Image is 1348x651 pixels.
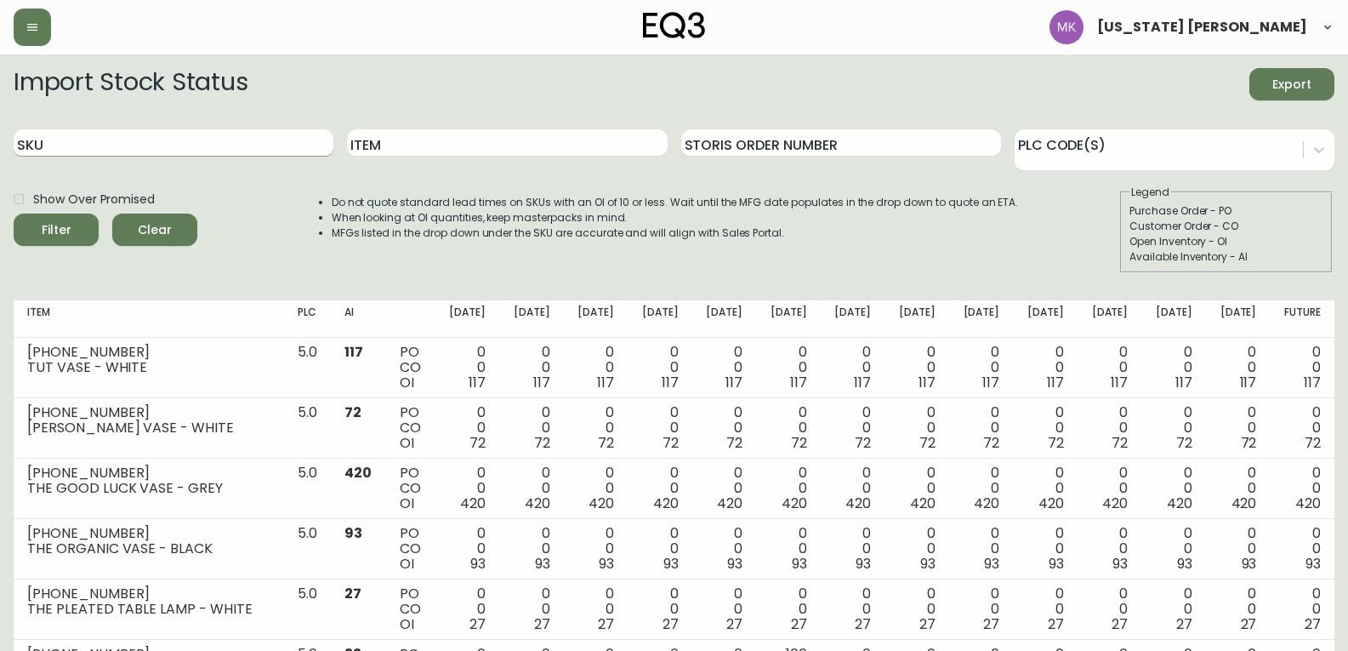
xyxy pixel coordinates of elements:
[1270,300,1334,338] th: Future
[1112,614,1128,634] span: 27
[663,433,679,453] span: 72
[692,300,757,338] th: [DATE]
[1283,345,1321,391] div: 0 0
[628,300,692,338] th: [DATE]
[27,602,270,617] div: THE PLEATED TABLE LAMP - WHITE
[856,554,871,574] span: 93
[919,433,936,453] span: 72
[577,465,615,511] div: 0 0
[898,526,936,572] div: 0 0
[1241,614,1257,634] span: 27
[845,494,871,513] span: 420
[919,614,936,634] span: 27
[790,373,807,392] span: 117
[344,342,363,362] span: 117
[756,300,821,338] th: [DATE]
[1091,345,1129,391] div: 0 0
[725,373,742,392] span: 117
[435,300,500,338] th: [DATE]
[1155,345,1192,391] div: 0 0
[1129,219,1323,234] div: Customer Order - CO
[663,614,679,634] span: 27
[949,300,1014,338] th: [DATE]
[535,554,550,574] span: 93
[1175,373,1192,392] span: 117
[1097,20,1307,34] span: [US_STATE] [PERSON_NAME]
[643,12,706,39] img: logo
[577,586,615,632] div: 0 0
[770,405,807,451] div: 0 0
[589,494,614,513] span: 420
[919,373,936,392] span: 117
[1176,614,1192,634] span: 27
[641,586,679,632] div: 0 0
[791,433,807,453] span: 72
[1155,586,1192,632] div: 0 0
[1078,300,1142,338] th: [DATE]
[564,300,628,338] th: [DATE]
[1241,433,1257,453] span: 72
[641,345,679,391] div: 0 0
[597,373,614,392] span: 117
[910,494,936,513] span: 420
[284,519,331,580] td: 5.0
[400,526,422,572] div: PO CO
[984,554,999,574] span: 93
[534,433,550,453] span: 72
[854,373,871,392] span: 117
[1231,494,1257,513] span: 420
[1220,586,1257,632] div: 0 0
[1027,405,1064,451] div: 0 0
[1027,465,1064,511] div: 0 0
[1263,74,1321,95] span: Export
[920,554,936,574] span: 93
[284,338,331,398] td: 5.0
[27,541,270,557] div: THE ORGANIC VASE - BLACK
[449,405,486,451] div: 0 0
[513,586,550,632] div: 0 0
[1155,405,1192,451] div: 0 0
[1305,614,1321,634] span: 27
[792,554,807,574] span: 93
[727,554,742,574] span: 93
[898,405,936,451] div: 0 0
[284,398,331,459] td: 5.0
[1141,300,1206,338] th: [DATE]
[470,554,486,574] span: 93
[1112,433,1128,453] span: 72
[469,373,486,392] span: 117
[1129,234,1323,249] div: Open Inventory - OI
[332,210,1019,226] li: When looking at OI quantities, keep masterpacks in mind.
[706,405,743,451] div: 0 0
[1047,373,1064,392] span: 117
[27,481,270,496] div: THE GOOD LUCK VASE - GREY
[641,526,679,572] div: 0 0
[706,465,743,511] div: 0 0
[332,226,1019,241] li: MFGs listed in the drop down under the SKU are accurate and will align with Sales Portal.
[653,494,679,513] span: 420
[460,494,486,513] span: 420
[791,614,807,634] span: 27
[1283,405,1321,451] div: 0 0
[331,300,386,338] th: AI
[533,373,550,392] span: 117
[344,584,361,603] span: 27
[821,300,885,338] th: [DATE]
[598,433,614,453] span: 72
[449,345,486,391] div: 0 0
[1220,465,1257,511] div: 0 0
[662,373,679,392] span: 117
[770,465,807,511] div: 0 0
[599,554,614,574] span: 93
[332,195,1019,210] li: Do not quote standard lead times on SKUs with an OI of 10 or less. Wait until the MFG date popula...
[400,586,422,632] div: PO CO
[1249,68,1334,100] button: Export
[1102,494,1128,513] span: 420
[1242,554,1257,574] span: 93
[469,433,486,453] span: 72
[27,345,270,360] div: [PHONE_NUMBER]
[782,494,807,513] span: 420
[27,465,270,481] div: [PHONE_NUMBER]
[1129,249,1323,265] div: Available Inventory - AI
[284,459,331,519] td: 5.0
